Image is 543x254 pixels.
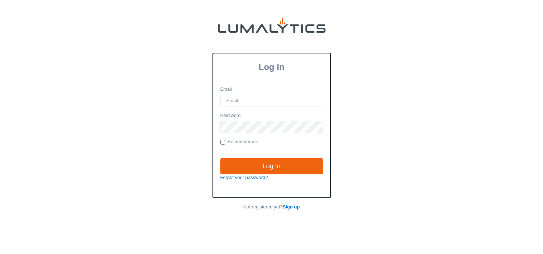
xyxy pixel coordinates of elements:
[218,18,326,33] img: lumalytics-black-e9b537c871f77d9ce8d3a6940f85695cd68c596e3f819dc492052d1098752254.png
[220,138,258,146] label: Remember me
[220,140,225,145] input: Remember me
[220,158,323,175] input: Log In
[220,86,232,93] label: Email
[283,204,300,210] a: Sign up
[220,175,268,180] a: Forgot your password?
[212,204,331,211] p: Not registered yet?
[220,95,323,107] input: Email
[213,62,330,72] h3: Log In
[220,112,241,119] label: Password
